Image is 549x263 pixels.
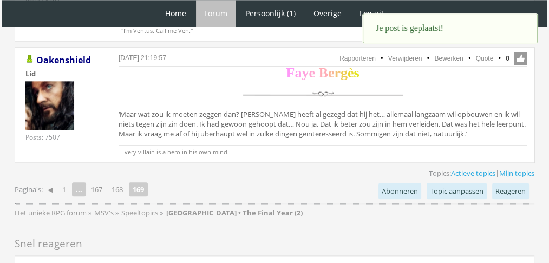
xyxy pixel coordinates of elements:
[348,65,354,81] span: è
[15,185,43,195] span: Pagina's:
[15,208,87,218] span: Het unieke RPG forum
[119,24,527,35] p: "I'm Ventus. Call me Ven."
[427,183,487,199] a: Topic aanpassen
[15,208,88,218] a: Het unieke RPG forum
[506,54,509,63] span: 0
[434,55,463,62] a: Bewerken
[328,65,335,81] span: e
[341,65,348,81] span: g
[286,65,295,81] span: F
[25,81,74,130] img: Oakenshield
[429,168,534,178] span: Topics: |
[318,65,328,81] span: B
[94,208,114,218] span: MSV's
[87,182,107,197] a: 167
[25,133,60,142] div: Posts: 7507
[334,65,341,81] span: r
[451,168,495,178] a: Actieve topics
[309,65,315,81] span: e
[115,208,119,218] span: »
[25,69,101,78] div: Lid
[107,182,127,197] a: 168
[88,208,91,218] span: »
[119,145,527,156] p: Every villain is a hero in his own mind.
[121,208,158,218] span: Speeltopics
[160,208,163,218] span: »
[25,55,34,63] img: Gebruiker is online
[363,14,538,43] div: Je post is geplaatst!
[94,208,115,218] a: MSV's
[129,182,148,196] strong: 169
[58,182,70,197] a: 1
[119,54,166,62] a: [DATE] 21:19:57
[388,55,422,62] a: Verwijderen
[378,183,421,199] a: Abonneren
[239,83,407,107] img: scheidingslijn.png
[119,68,527,142] div: ‘Maar wat zou ik moeten zeggen dan? [PERSON_NAME] heeft al gezegd dat hij het… allemaal langzaam ...
[492,183,529,199] a: Reageren
[339,55,376,62] a: Rapporteren
[499,168,534,178] a: Mijn topics
[354,65,359,81] span: s
[166,208,303,218] strong: [GEOGRAPHIC_DATA] • The Final Year (2)
[36,54,91,66] a: Oakenshield
[15,235,534,253] h2: Snel reageren
[121,208,160,218] a: Speeltopics
[43,182,57,197] a: ◀
[476,55,494,62] a: Quote
[295,65,302,81] span: a
[72,182,86,196] span: ...
[302,65,309,81] span: y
